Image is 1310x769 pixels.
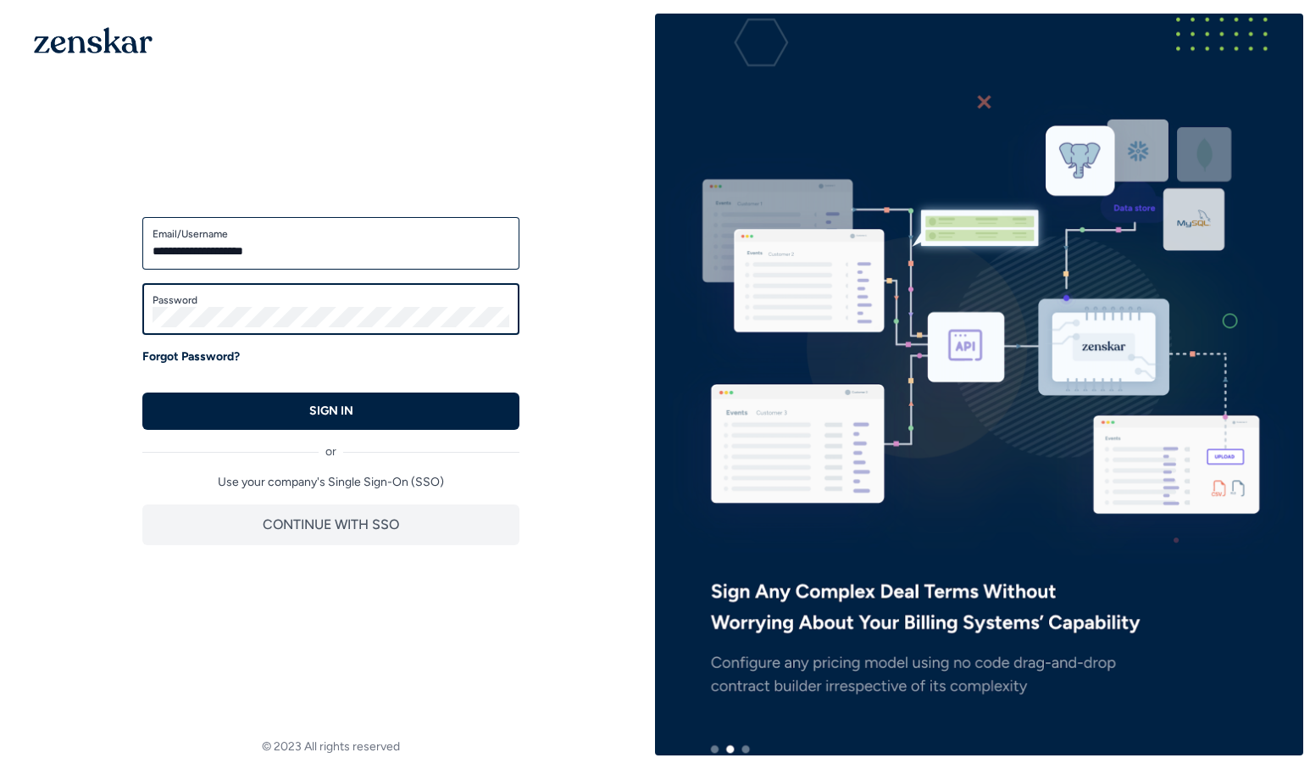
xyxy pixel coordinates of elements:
button: CONTINUE WITH SSO [142,504,519,545]
img: 1OGAJ2xQqyY4LXKgY66KYq0eOWRCkrZdAb3gUhuVAqdWPZE9SRJmCz+oDMSn4zDLXe31Ii730ItAGKgCKgCCgCikA4Av8PJUP... [34,27,153,53]
a: Forgot Password? [142,348,240,365]
p: SIGN IN [309,403,353,420]
div: or [142,430,519,460]
footer: © 2023 All rights reserved [7,738,655,755]
label: Password [153,293,509,307]
label: Email/Username [153,227,509,241]
p: Use your company's Single Sign-On (SSO) [142,474,519,491]
button: SIGN IN [142,393,519,430]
